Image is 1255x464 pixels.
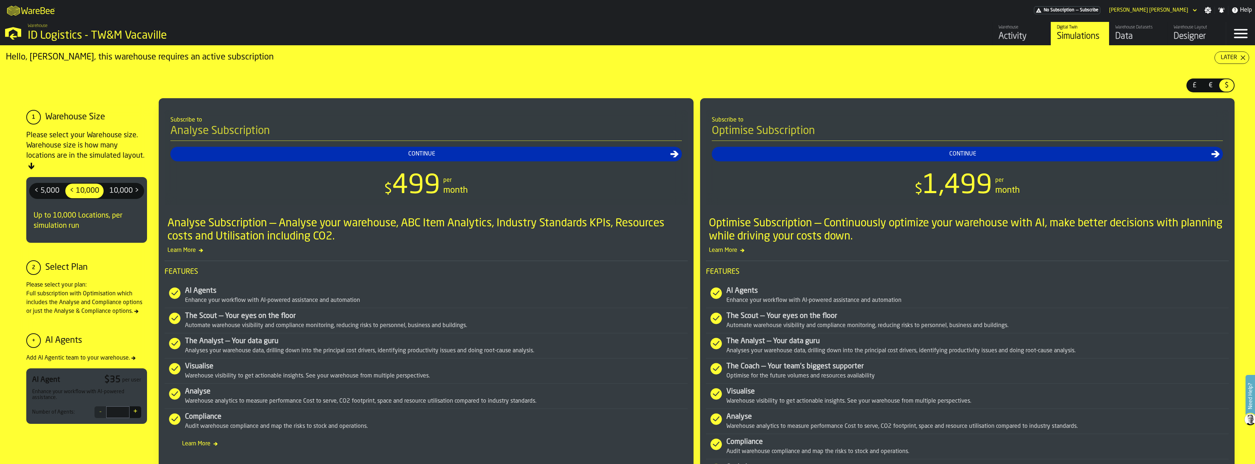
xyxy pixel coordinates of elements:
span: Features [706,267,1229,277]
span: Learn More [165,246,688,255]
div: Automate warehouse visibility and compliance monitoring, reducing risks to personnel, business an... [726,321,1229,330]
span: Subscribe [1080,8,1098,13]
div: Warehouse Layout [1174,25,1220,30]
div: Analyses your warehouse data, drilling down into the principal cost drivers, identifying producti... [726,346,1229,355]
div: AI Agents [185,286,688,296]
div: Warehouse analytics to measure performance Cost to serve, CO2 footprint, space and resource utili... [726,422,1229,431]
button: button-Later [1215,51,1249,64]
label: button-switch-multi-£ [1186,78,1202,92]
label: button-switch-multi-< 5,000 [29,183,65,199]
div: Add AI Agentic team to your warehouse. [26,354,147,363]
span: Learn More [165,440,688,448]
a: link-to-/wh/i/edc7a4cb-474a-4f39-a746-1521b6b051f4/designer [1167,22,1226,45]
a: link-to-/wh/i/edc7a4cb-474a-4f39-a746-1521b6b051f4/feed/ [992,22,1051,45]
span: $ [384,182,392,197]
div: Automate warehouse visibility and compliance monitoring, reducing risks to personnel, business an... [185,321,688,330]
span: Help [1240,6,1252,15]
div: thumb [30,184,64,198]
span: 1,499 [923,173,992,199]
div: thumb [1219,79,1234,92]
div: thumb [65,184,104,198]
div: Activity [999,31,1045,42]
label: button-toggle-Help [1228,6,1255,15]
div: thumb [1203,79,1218,92]
div: The Scout — Your eyes on the floor [726,311,1229,321]
div: per user [122,377,141,383]
label: button-switch-multi-< 10,000 [65,183,104,199]
label: button-toggle-Menu [1226,22,1255,45]
div: Later [1218,53,1240,62]
div: Digital Twin [1057,25,1103,30]
div: Continue [173,150,670,158]
div: thumb [105,184,143,198]
span: 10,000 > [107,185,142,197]
div: Data [1115,31,1162,42]
div: Warehouse Datasets [1115,25,1162,30]
div: AI Agent [32,375,60,385]
div: Warehouse visibility to get actionable insights. See your warehouse from multiple perspectives. [185,372,688,380]
span: Warehouse [28,23,47,28]
div: Number of Agents: [32,409,75,415]
div: Audit warehouse compliance and map the risks to stock and operations. [726,447,1229,456]
div: per [443,176,452,185]
div: Designer [1174,31,1220,42]
div: Menu Subscription [1034,6,1100,14]
h4: Optimise Subscription [712,124,1223,141]
div: Analyse [726,412,1229,422]
div: Hello, [PERSON_NAME], this warehouse requires an active subscription [6,51,1215,63]
button: button-Continue [712,147,1223,161]
div: AI Agents [726,286,1229,296]
div: Optimise Subscription — Continuously optimize your warehouse with AI, make better decisions with ... [709,217,1229,243]
div: Simulations [1057,31,1103,42]
h4: Analyse Subscription [170,124,682,141]
a: link-to-/wh/i/edc7a4cb-474a-4f39-a746-1521b6b051f4/simulations [1051,22,1109,45]
div: Warehouse analytics to measure performance Cost to serve, CO2 footprint, space and resource utili... [185,397,688,406]
span: £ [1189,81,1200,90]
div: Warehouse visibility to get actionable insights. See your warehouse from multiple perspectives. [726,397,1229,406]
div: Visualise [726,387,1229,397]
div: Optimise for the future volumes and resources availability [726,372,1229,380]
button: + [130,406,141,418]
a: link-to-/wh/i/edc7a4cb-474a-4f39-a746-1521b6b051f4/pricing/ [1034,6,1100,14]
label: button-switch-multi-10,000 > [104,183,144,199]
label: button-switch-multi-$ [1219,78,1235,92]
div: Audit warehouse compliance and map the risks to stock and operations. [185,422,688,431]
span: No Subscription [1044,8,1074,13]
span: € [1205,81,1216,90]
div: The Coach — Your team's biggest supporter [726,361,1229,372]
div: Select Plan [45,262,88,273]
div: The Analyst — Your data guru [726,336,1229,346]
span: < 10,000 [67,185,102,197]
div: Up to 10,000 Locations, per simulation run [29,205,144,237]
label: button-toggle-Settings [1201,7,1215,14]
a: link-to-/wh/i/edc7a4cb-474a-4f39-a746-1521b6b051f4/data [1109,22,1167,45]
div: + [26,333,41,348]
div: thumb [1187,79,1202,92]
div: Subscribe to [170,116,682,124]
div: Enhance your workflow with AI-powered assistance and automation [726,296,1229,305]
div: Enhance your workflow with AI-powered assistance and automation [185,296,688,305]
div: Analyse Subscription — Analyse your warehouse, ABC Item Analytics, Industry Standards KPIs, Resou... [167,217,688,243]
label: button-toggle-Notifications [1215,7,1228,14]
div: ID Logistics - TW&M Vacaville [28,29,225,42]
div: month [995,185,1020,196]
div: 2 [26,260,41,275]
button: button-Continue [170,147,682,161]
span: Features [165,267,688,277]
div: month [443,185,468,196]
div: The Analyst — Your data guru [185,336,688,346]
span: $ [915,182,923,197]
span: — [1076,8,1078,13]
span: Learn More [706,246,1229,255]
div: The Scout — Your eyes on the floor [185,311,688,321]
button: - [94,406,106,418]
div: per [995,176,1004,185]
label: Need Help? [1246,376,1254,417]
div: Continue [715,150,1212,158]
div: Warehouse Size [45,111,105,123]
div: Analyse [185,387,688,397]
div: Enhance your workflow with AI-powered assistance. [32,389,141,400]
div: Warehouse [999,25,1045,30]
div: AI Agents [45,335,82,346]
div: 1 [26,110,41,124]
